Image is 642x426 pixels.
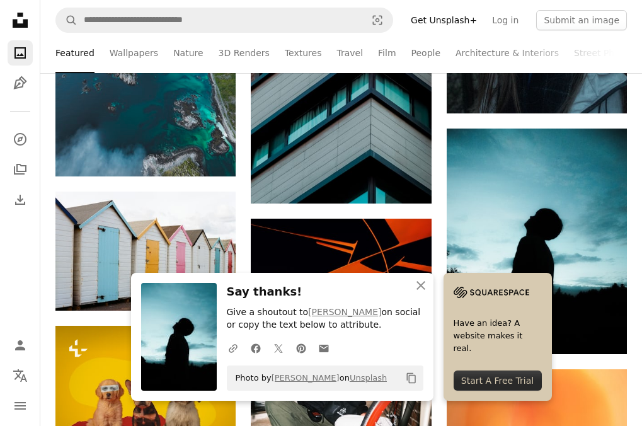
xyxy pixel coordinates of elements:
[8,333,33,358] a: Log in / Sign up
[403,10,484,30] a: Get Unsplash+
[362,8,393,32] button: Visual search
[55,388,236,400] a: Three puppies wearing eye masks sit on red fabric.
[8,393,33,418] button: Menu
[8,40,33,66] a: Photos
[229,368,387,388] span: Photo by on
[290,335,312,360] a: Share on Pinterest
[350,373,387,383] a: Unsplash
[536,10,627,30] button: Submit an image
[251,219,431,339] img: Abstract orange lines on a dark background
[312,335,335,360] a: Share over email
[444,273,552,401] a: Have an idea? A website makes it real.Start A Free Trial
[8,363,33,388] button: Language
[227,283,423,301] h3: Say thanks!
[484,10,526,30] a: Log in
[308,307,381,317] a: [PERSON_NAME]
[8,8,33,35] a: Home — Unsplash
[378,33,396,73] a: Film
[336,33,363,73] a: Travel
[8,71,33,96] a: Illustrations
[272,373,340,383] a: [PERSON_NAME]
[401,367,422,389] button: Copy to clipboard
[173,33,203,73] a: Nature
[55,192,236,311] img: Row of colorful beach huts with white walls.
[8,127,33,152] a: Explore
[285,33,322,73] a: Textures
[447,129,627,354] img: Silhouette of a child looking up at the sky
[8,187,33,212] a: Download History
[454,283,529,302] img: file-1705255347840-230a6ab5bca9image
[8,157,33,182] a: Collections
[456,33,559,73] a: Architecture & Interiors
[56,8,77,32] button: Search Unsplash
[55,245,236,256] a: Row of colorful beach huts with white walls.
[227,306,423,331] p: Give a shoutout to on social or copy the text below to attribute.
[454,317,542,355] span: Have an idea? A website makes it real.
[110,33,158,73] a: Wallpapers
[55,8,393,33] form: Find visuals sitewide
[244,335,267,360] a: Share on Facebook
[411,33,441,73] a: People
[267,335,290,360] a: Share on Twitter
[219,33,270,73] a: 3D Renders
[251,409,431,420] a: Man crouching next to a bicycle wheel.
[454,371,542,391] div: Start A Free Trial
[447,236,627,247] a: Silhouette of a child looking up at the sky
